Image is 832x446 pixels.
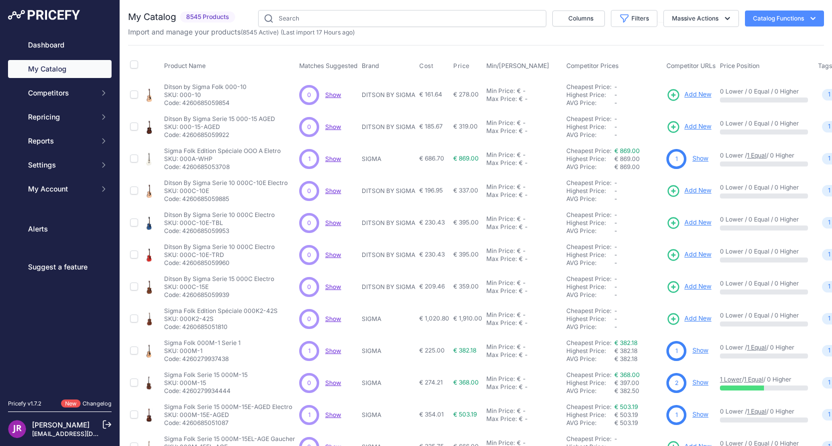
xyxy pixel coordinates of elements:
[720,343,808,351] p: 0 Lower / / 0 Higher
[519,95,523,103] div: €
[519,159,523,167] div: €
[307,186,311,195] span: 0
[419,154,444,162] span: € 686.70
[684,314,711,323] span: Add New
[675,154,678,163] span: 1
[28,112,94,122] span: Repricing
[164,99,247,107] p: Code: 4260685059854
[523,223,528,231] div: -
[692,410,708,418] a: Show
[566,403,611,410] a: Cheapest Price:
[517,375,521,383] div: €
[517,215,521,223] div: €
[486,319,517,327] div: Max Price:
[684,250,711,259] span: Add New
[453,122,478,130] span: € 319.00
[566,227,614,235] div: AVG Price:
[666,248,711,262] a: Add New
[308,346,311,355] span: 1
[28,184,94,194] span: My Account
[521,343,526,351] div: -
[720,119,808,127] p: 0 Lower / 0 Equal / 0 Higher
[566,259,614,267] div: AVG Price:
[828,90,830,99] span: 1
[614,347,637,354] span: € 382.18
[362,123,415,131] p: DITSON BY SIGMA
[362,251,415,259] p: DITSON BY SIGMA
[684,90,711,99] span: Add New
[523,255,528,263] div: -
[486,215,515,223] div: Min Price:
[684,218,711,227] span: Add New
[453,186,478,194] span: € 337.00
[419,378,443,386] span: € 274.21
[299,62,358,69] span: Matches Suggested
[32,430,137,437] a: [EMAIL_ADDRESS][DOMAIN_NAME]
[325,155,341,162] span: Show
[164,163,281,171] p: Code: 4260685053708
[164,219,275,227] p: SKU: 000C-10E-TBL
[566,339,611,346] a: Cheapest Price:
[828,186,830,195] span: 1
[519,255,523,263] div: €
[614,251,617,258] span: -
[614,155,640,162] span: € 869.00
[828,218,830,227] span: 1
[566,115,611,122] a: Cheapest Price:
[521,215,526,223] div: -
[164,195,288,203] p: Code: 4260685059885
[325,123,341,130] span: Show
[614,315,617,322] span: -
[164,147,281,155] p: Sigma Folk Edition Spéciale OOO A Eletro
[32,420,90,429] a: [PERSON_NAME]
[325,411,341,418] span: Show
[362,347,415,355] p: SIGMA
[486,311,515,319] div: Min Price:
[692,378,708,386] a: Show
[566,323,614,331] div: AVG Price:
[744,375,763,383] a: 1 Equal
[307,282,311,291] span: 0
[453,346,476,354] span: € 382.18
[164,115,275,123] p: Ditson By Sigma Serie 15 000-15 AGED
[419,314,449,322] span: € 1,020.80
[307,122,311,131] span: 0
[614,371,640,378] a: € 368.00
[517,183,521,191] div: €
[720,311,808,319] p: 0 Lower / 0 Equal / 0 Higher
[164,323,278,331] p: Code: 4260685051810
[325,315,341,322] a: Show
[566,211,611,218] a: Cheapest Price:
[486,383,517,391] div: Max Price:
[519,319,523,327] div: €
[486,62,549,69] span: Min/[PERSON_NAME]
[325,379,341,386] a: Show
[566,163,614,171] div: AVG Price:
[828,250,830,259] span: 1
[164,187,288,195] p: SKU: 000C-10E
[566,275,611,282] a: Cheapest Price:
[684,122,711,131] span: Add New
[828,154,830,163] span: 1
[517,151,521,159] div: €
[614,219,617,226] span: -
[521,311,526,319] div: -
[453,250,479,258] span: € 395.00
[517,119,521,127] div: €
[519,351,523,359] div: €
[325,91,341,98] a: Show
[519,383,523,391] div: €
[521,247,526,255] div: -
[8,36,112,387] nav: Sidebar
[419,62,435,70] button: Cost
[521,119,526,127] div: -
[325,219,341,226] a: Show
[362,315,415,323] p: SIGMA
[419,62,433,70] span: Cost
[666,184,711,198] a: Add New
[614,99,617,106] span: -
[325,283,341,290] a: Show
[486,151,515,159] div: Min Price:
